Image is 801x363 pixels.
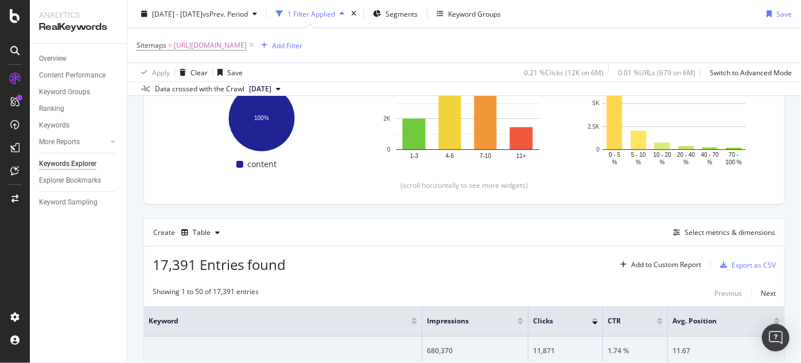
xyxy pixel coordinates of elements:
div: Apply [152,67,170,77]
div: Showing 1 to 50 of 17,391 entries [153,287,259,300]
text: 10 - 20 [654,152,672,158]
button: Segments [368,5,422,23]
div: times [349,8,359,20]
text: 5 - 10 [631,152,646,158]
text: 2.5K [588,123,600,130]
span: vs Prev. Period [203,9,248,18]
text: % [612,159,617,165]
span: 2025 Jul. 7th [249,84,271,94]
button: Previous [714,287,742,300]
div: Content Performance [39,69,106,82]
span: Avg. Position [672,316,757,326]
button: Add to Custom Report [616,256,701,274]
text: % [707,159,713,165]
button: Switch to Advanced Mode [705,63,792,82]
svg: A chart. [585,51,764,167]
svg: A chart. [378,51,557,167]
div: Analytics [39,9,118,21]
div: 680,370 [427,346,523,356]
div: Clear [190,67,208,77]
div: 11,871 [533,346,598,356]
text: 11+ [516,153,526,160]
div: Data crossed with the Crawl [155,84,244,94]
div: (scroll horizontally to see more widgets) [158,180,771,190]
span: Sitemaps [137,40,166,50]
text: 100% [254,115,269,122]
div: Create [153,223,224,242]
div: Export as CSV [732,260,776,270]
div: Switch to Advanced Mode [710,67,792,77]
text: 0 [596,146,600,153]
button: Select metrics & dimensions [668,226,775,240]
text: 5K [593,101,600,107]
button: 1 Filter Applied [271,5,349,23]
div: Keywords [39,119,69,132]
text: % [636,159,641,165]
span: content [248,157,277,171]
text: % [683,159,689,165]
div: Overview [39,53,67,65]
text: 0 - 5 [609,152,620,158]
span: Impressions [427,316,500,326]
div: Save [227,67,243,77]
button: Table [177,223,224,242]
span: Keyword [149,316,394,326]
div: Select metrics & dimensions [685,227,775,237]
text: 1-3 [410,153,418,160]
a: Keyword Groups [39,86,119,98]
svg: A chart. [172,79,351,153]
button: [DATE] - [DATE]vsPrev. Period [137,5,262,23]
div: 11.67 [672,346,780,356]
div: Next [761,288,776,298]
button: Apply [137,63,170,82]
div: 1 Filter Applied [287,9,335,18]
span: Segments [386,9,418,18]
span: 17,391 Entries found [153,255,286,274]
div: Keywords Explorer [39,158,96,170]
div: Open Intercom Messenger [762,324,790,352]
a: Explorer Bookmarks [39,175,119,187]
div: Add Filter [272,40,302,50]
text: 40 - 70 [701,152,720,158]
div: Table [193,229,211,236]
div: Keyword Sampling [39,196,98,208]
div: Keyword Groups [448,9,501,18]
text: 0 [387,146,391,153]
div: Save [776,9,792,18]
text: 20 - 40 [677,152,695,158]
span: [URL][DOMAIN_NAME] [174,37,247,53]
div: RealKeywords [39,21,118,34]
div: Keyword Groups [39,86,90,98]
div: Explorer Bookmarks [39,175,101,187]
text: 100 % [726,159,742,165]
div: More Reports [39,136,80,148]
text: 4-6 [446,153,454,160]
button: Clear [175,63,208,82]
span: [DATE] - [DATE] [152,9,203,18]
a: Ranking [39,103,119,115]
button: [DATE] [244,82,285,96]
button: Export as CSV [716,256,776,274]
text: % [660,159,665,165]
button: Next [761,287,776,300]
button: Save [213,63,243,82]
span: Clicks [533,316,575,326]
text: 7-10 [480,153,491,160]
a: Content Performance [39,69,119,82]
span: = [168,40,172,50]
text: 2K [383,116,391,122]
span: CTR [608,316,640,326]
div: Add to Custom Report [631,261,701,268]
div: Previous [714,288,742,298]
a: Keywords Explorer [39,158,119,170]
button: Keyword Groups [432,5,506,23]
a: Keywords [39,119,119,132]
div: 1.74 % [608,346,663,356]
div: Ranking [39,103,64,115]
text: 70 - [729,152,738,158]
a: More Reports [39,136,107,148]
div: 0.01 % URLs ( 679 on 6M ) [618,67,695,77]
